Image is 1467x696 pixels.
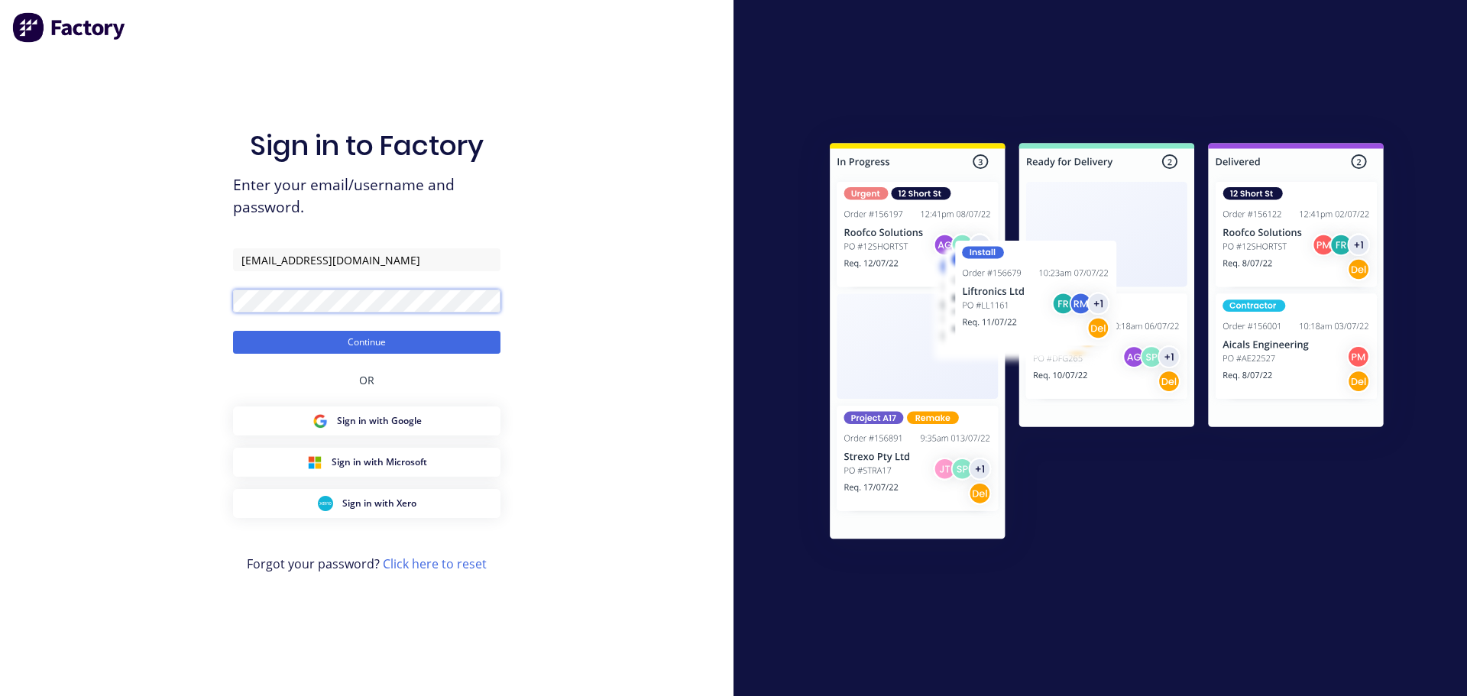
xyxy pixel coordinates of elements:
[796,112,1417,575] img: Sign in
[250,129,484,162] h1: Sign in to Factory
[233,406,500,435] button: Google Sign inSign in with Google
[12,12,127,43] img: Factory
[342,497,416,510] span: Sign in with Xero
[359,354,374,406] div: OR
[318,496,333,511] img: Xero Sign in
[307,455,322,470] img: Microsoft Sign in
[233,331,500,354] button: Continue
[337,414,422,428] span: Sign in with Google
[247,555,487,573] span: Forgot your password?
[313,413,328,429] img: Google Sign in
[233,248,500,271] input: Email/Username
[233,174,500,219] span: Enter your email/username and password.
[383,555,487,572] a: Click here to reset
[233,448,500,477] button: Microsoft Sign inSign in with Microsoft
[233,489,500,518] button: Xero Sign inSign in with Xero
[332,455,427,469] span: Sign in with Microsoft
